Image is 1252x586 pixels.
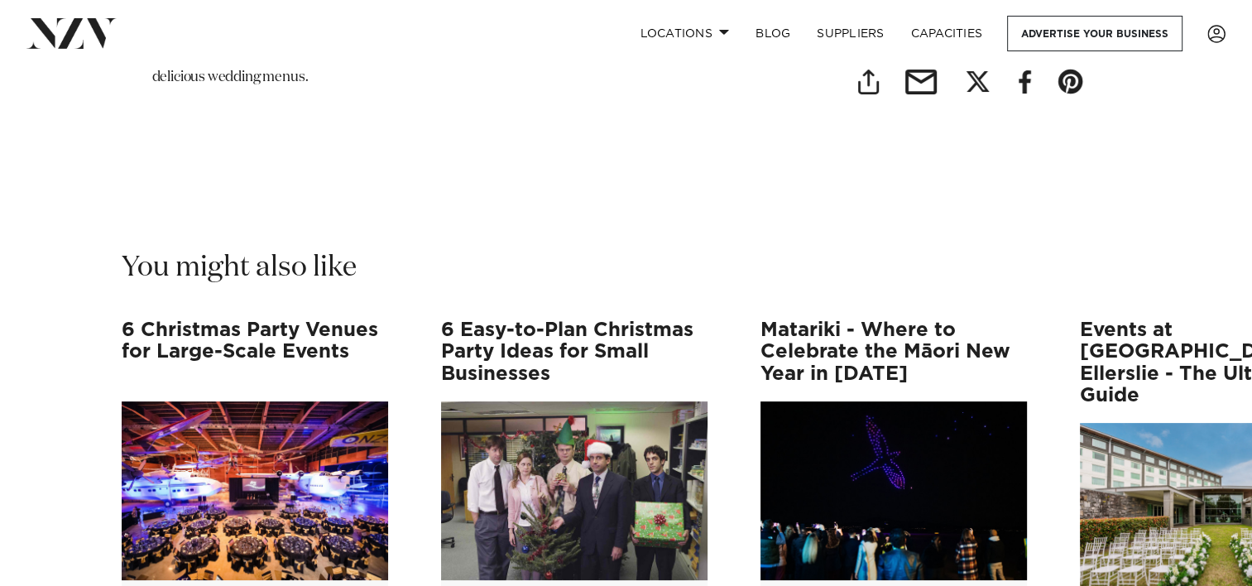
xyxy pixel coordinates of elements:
[122,249,357,286] h2: You might also like
[760,401,1027,580] img: Matariki - Where to Celebrate the Māori New Year in 2025
[742,16,803,51] a: BLOG
[898,16,996,51] a: Capacities
[122,319,388,385] h3: 6 Christmas Party Venues for Large-Scale Events
[626,16,742,51] a: Locations
[122,401,388,580] img: 6 Christmas Party Venues for Large-Scale Events
[803,16,897,51] a: SUPPLIERS
[441,401,708,580] img: 6 Easy-to-Plan Christmas Party Ideas for Small Businesses
[1007,16,1182,51] a: Advertise your business
[760,319,1027,385] h3: Matariki - Where to Celebrate the Māori New Year in [DATE]
[26,18,117,48] img: nzv-logo.png
[441,319,708,385] h3: 6 Easy-to-Plan Christmas Party Ideas for Small Businesses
